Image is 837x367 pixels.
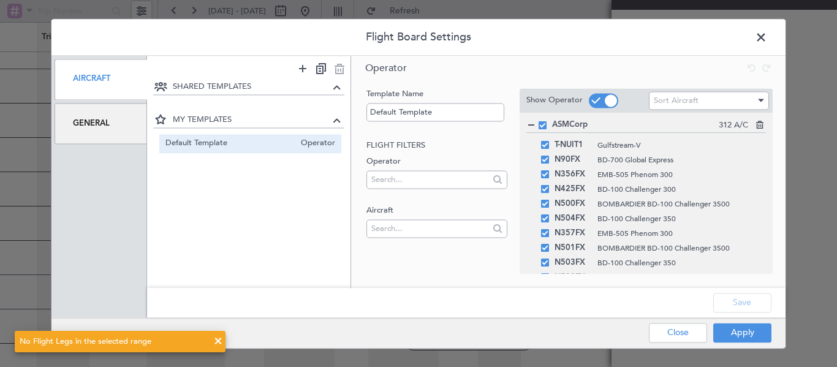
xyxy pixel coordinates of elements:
[526,95,583,107] label: Show Operator
[597,272,766,283] span: BD-100 Challenger 350
[552,119,719,131] span: ASMCorp
[366,205,507,217] label: Aircraft
[555,241,591,255] span: N501FX
[51,19,786,56] header: Flight Board Settings
[20,336,207,348] div: No Flight Legs in the selected range
[597,243,766,254] span: BOMBARDIER BD-100 Challenger 3500
[371,219,488,238] input: Search...
[555,153,591,167] span: N90FX
[597,228,766,239] span: EMB-505 Phenom 300
[719,119,748,132] span: 312 A/C
[55,103,147,144] div: General
[295,137,335,150] span: Operator
[713,323,771,342] button: Apply
[649,323,707,342] button: Close
[173,115,330,127] span: MY TEMPLATES
[555,226,591,241] span: N357FX
[371,170,488,189] input: Search...
[555,255,591,270] span: N503FX
[597,184,766,195] span: BD-100 Challenger 300
[597,154,766,165] span: BD-700 Global Express
[555,138,591,153] span: T-NUIT1
[165,137,295,150] span: Default Template
[366,140,507,152] h2: Flight filters
[365,61,407,75] span: Operator
[555,211,591,226] span: N504FX
[366,156,507,168] label: Operator
[555,182,591,197] span: N425FX
[597,213,766,224] span: BD-100 Challenger 350
[555,167,591,182] span: N356FX
[654,95,699,106] span: Sort Aircraft
[597,169,766,180] span: EMB-505 Phenom 300
[366,88,507,100] label: Template Name
[173,81,330,93] span: SHARED TEMPLATES
[597,257,766,268] span: BD-100 Challenger 350
[597,199,766,210] span: BOMBARDIER BD-100 Challenger 3500
[597,140,766,151] span: Gulfstream-V
[55,59,147,100] div: Aircraft
[555,197,591,211] span: N500FX
[555,270,591,285] span: N502FX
